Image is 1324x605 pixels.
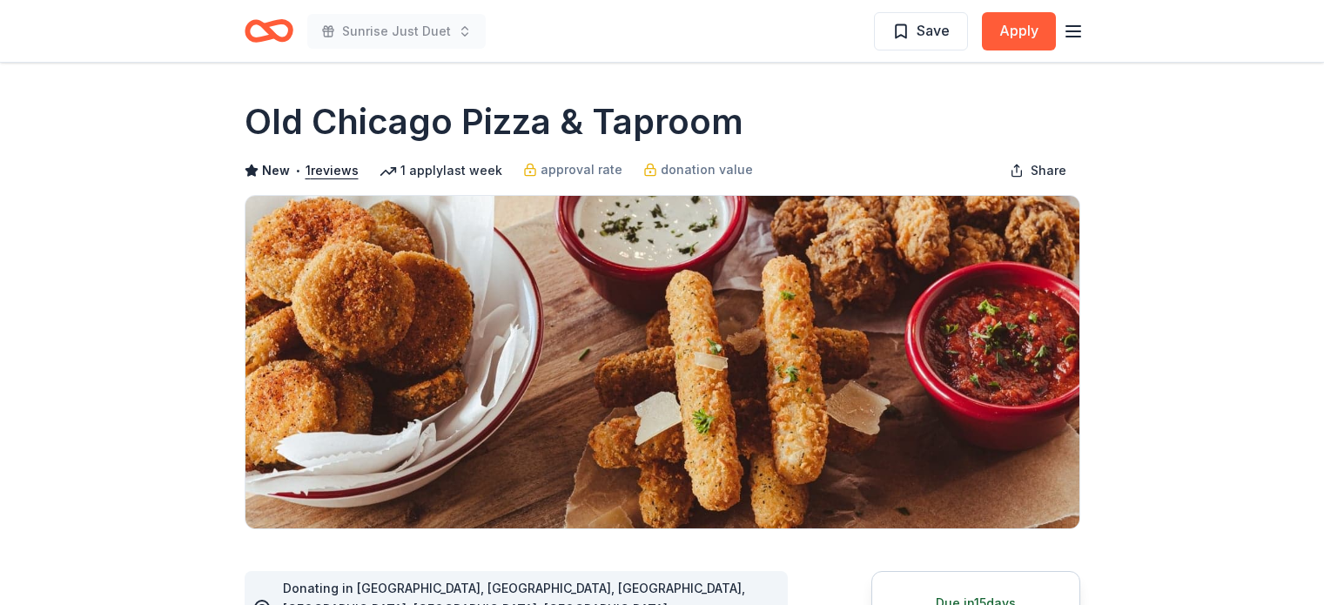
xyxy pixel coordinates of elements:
button: Save [874,12,968,50]
a: donation value [643,159,753,180]
span: donation value [661,159,753,180]
button: Sunrise Just Duet [307,14,486,49]
img: Image for Old Chicago Pizza & Taproom [245,196,1079,528]
button: Apply [982,12,1056,50]
div: 1 apply last week [380,160,502,181]
button: Share [996,153,1080,188]
a: Home [245,10,293,51]
span: Sunrise Just Duet [342,21,451,42]
button: 1reviews [306,160,359,181]
h1: Old Chicago Pizza & Taproom [245,97,743,146]
span: New [262,160,290,181]
span: • [294,164,300,178]
span: Share [1031,160,1066,181]
a: approval rate [523,159,622,180]
span: Save [917,19,950,42]
span: approval rate [541,159,622,180]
